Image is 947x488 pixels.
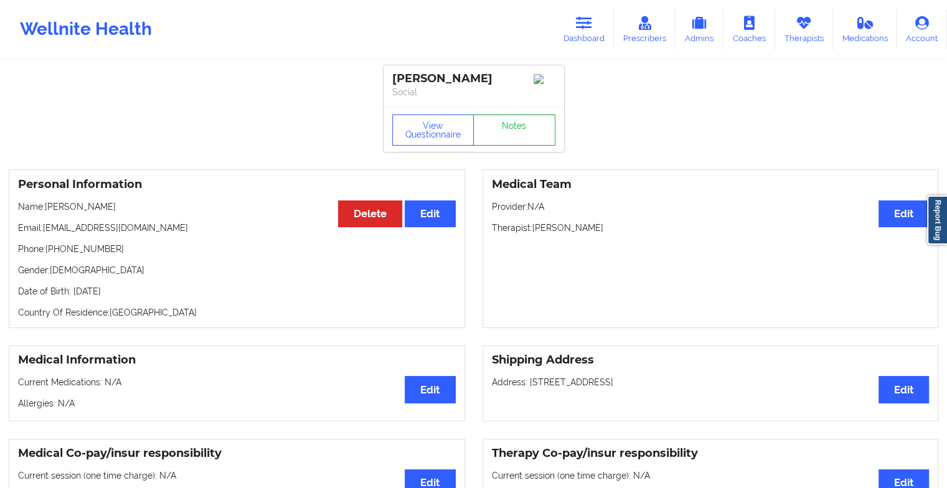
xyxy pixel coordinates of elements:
button: View Questionnaire [392,115,474,146]
p: Social [392,86,555,98]
p: Allergies: N/A [18,397,456,410]
h3: Shipping Address [492,353,930,367]
p: Email: [EMAIL_ADDRESS][DOMAIN_NAME] [18,222,456,234]
p: Current session (one time charge): N/A [492,469,930,482]
p: Therapist: [PERSON_NAME] [492,222,930,234]
p: Provider: N/A [492,200,930,213]
p: Gender: [DEMOGRAPHIC_DATA] [18,264,456,276]
a: Coaches [723,9,775,50]
p: Date of Birth: [DATE] [18,285,456,298]
p: Country Of Residence: [GEOGRAPHIC_DATA] [18,306,456,319]
img: Image%2Fplaceholer-image.png [534,74,555,84]
a: Account [897,9,947,50]
button: Delete [338,200,402,227]
p: Name: [PERSON_NAME] [18,200,456,213]
button: Edit [879,376,929,403]
button: Edit [879,200,929,227]
h3: Medical Team [492,177,930,192]
p: Current session (one time charge): N/A [18,469,456,482]
h3: Medical Co-pay/insur responsibility [18,446,456,461]
a: Notes [473,115,555,146]
a: Prescribers [614,9,676,50]
button: Edit [405,200,455,227]
p: Phone: [PHONE_NUMBER] [18,243,456,255]
button: Edit [405,376,455,403]
p: Current Medications: N/A [18,376,456,388]
a: Therapists [775,9,833,50]
h3: Medical Information [18,353,456,367]
a: Report Bug [927,195,947,245]
a: Admins [675,9,723,50]
h3: Therapy Co-pay/insur responsibility [492,446,930,461]
div: [PERSON_NAME] [392,72,555,86]
a: Medications [833,9,897,50]
h3: Personal Information [18,177,456,192]
p: Address: [STREET_ADDRESS] [492,376,930,388]
a: Dashboard [554,9,614,50]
